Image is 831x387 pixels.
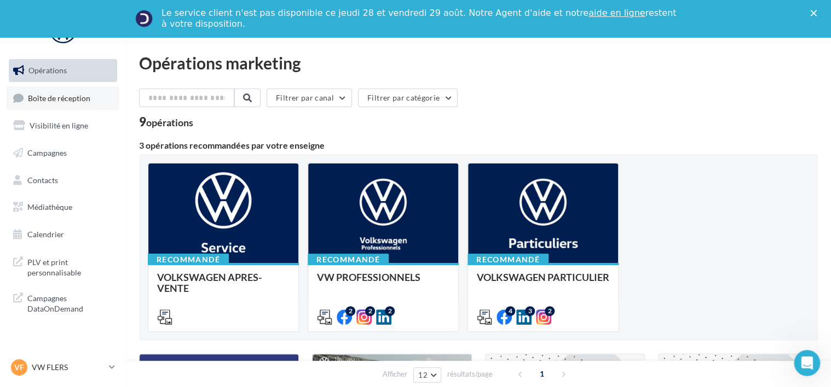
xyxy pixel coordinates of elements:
[139,116,193,128] div: 9
[146,118,193,127] div: opérations
[308,254,389,266] div: Recommandé
[9,357,117,378] a: VF VW FLERS
[28,93,90,102] span: Boîte de réception
[810,10,821,16] div: Fermer
[413,367,441,383] button: 12
[468,254,549,266] div: Recommandé
[27,255,113,278] span: PLV et print personnalisable
[28,66,67,75] span: Opérations
[345,306,355,316] div: 2
[139,55,818,71] div: Opérations marketing
[383,369,407,379] span: Afficher
[161,8,678,30] div: Le service client n'est pas disponible ce jeudi 28 et vendredi 29 août. Notre Agent d'aide et not...
[588,8,645,18] a: aide en ligne
[505,306,515,316] div: 4
[365,306,375,316] div: 2
[27,291,113,314] span: Campagnes DataOnDemand
[533,365,551,383] span: 1
[157,271,262,294] span: VOLKSWAGEN APRES-VENTE
[7,223,119,246] a: Calendrier
[135,10,153,27] img: Profile image for Service-Client
[358,89,458,107] button: Filtrer par catégorie
[545,306,555,316] div: 2
[14,362,24,373] span: VF
[447,369,493,379] span: résultats/page
[139,141,818,150] div: 3 opérations recommandées par votre enseigne
[385,306,395,316] div: 2
[7,59,119,82] a: Opérations
[7,169,119,192] a: Contacts
[267,89,352,107] button: Filtrer par canal
[27,175,58,184] span: Contacts
[30,121,88,130] span: Visibilité en ligne
[7,86,119,110] a: Boîte de réception
[7,286,119,319] a: Campagnes DataOnDemand
[317,271,420,283] span: VW PROFESSIONNELS
[148,254,229,266] div: Recommandé
[7,196,119,219] a: Médiathèque
[7,114,119,137] a: Visibilité en ligne
[525,306,535,316] div: 3
[32,362,105,373] p: VW FLERS
[27,148,67,157] span: Campagnes
[27,230,64,239] span: Calendrier
[477,271,609,283] span: VOLKSWAGEN PARTICULIER
[7,142,119,165] a: Campagnes
[418,371,428,379] span: 12
[794,350,820,376] iframe: Intercom live chat
[27,202,72,212] span: Médiathèque
[7,250,119,283] a: PLV et print personnalisable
